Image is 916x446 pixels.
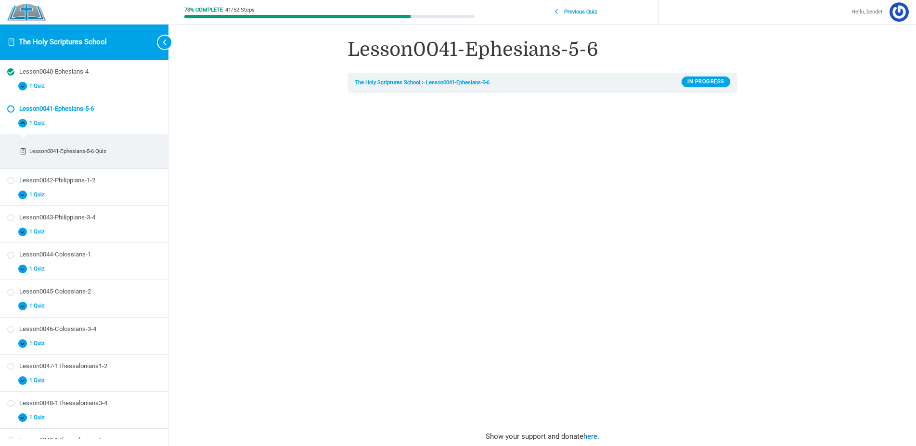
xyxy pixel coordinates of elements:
div: Not started [7,177,14,184]
a: Not started Lesson0049-1Thessalonians5 [7,436,161,445]
span: 1 Quiz [27,377,51,384]
iframe: GMT20240407-191624_Recording_1600x1354 [348,100,737,430]
div: Not started [7,400,14,407]
div: Lesson0046-Colossians-3-4 [19,325,161,334]
h1: Lesson0041-Ephesians-5-6 [348,36,737,63]
button: 1 Quiz [7,262,161,276]
div: Not started [7,363,14,370]
span: 1 Quiz [27,414,51,421]
button: 1 Quiz [7,299,161,313]
div: Lesson0044-Colossians-1 [19,250,161,259]
div: Lesson0041-Ephesians-5-6 [19,104,161,114]
a: Not started Lesson0042-Philippians-1-2 [7,176,161,185]
a: Lesson0041-Ephesians-5-6 [426,79,490,86]
a: Not started Lesson0046-Colossians-3-4 [7,325,161,334]
span: 1 Quiz [27,83,51,89]
div: Not started [7,326,14,333]
button: 1 Quiz [7,79,161,93]
button: Toggle sidebar navigation [149,24,168,60]
span: 1 Quiz [27,340,51,347]
div: 41/52 Steps [225,7,255,13]
button: 1 Quiz [7,188,161,202]
span: 1 Quiz [27,191,51,198]
a: Not started Lesson0044-Colossians-1 [7,250,161,259]
a: Not started Lesson0047-1Thessalonians1-2 [7,362,161,371]
div: Not started [7,214,14,221]
a: Previous Quiz [501,3,656,21]
div: Incomplete [19,148,26,155]
div: 78% Complete [184,7,223,13]
a: Not started Lesson0045-Colossians-2 [7,287,161,296]
div: Lesson0048-1Thessalonians3-4 [19,399,161,408]
span: 1 Quiz [27,229,51,235]
a: The Holy Scriptures School [19,38,107,46]
span: 1 Quiz [27,266,51,272]
button: 1 Quiz [7,410,161,424]
button: 1 Quiz [7,336,161,350]
a: The Holy Scriptures School [355,79,420,86]
a: here [583,432,597,441]
span: 1 Quiz [27,303,51,309]
div: Lesson0047-1Thessalonians1-2 [19,362,161,371]
a: Not started Lesson0048-1Thessalonians3-4 [7,399,161,408]
div: Lesson0041-Ephesians-5-6 Quiz [29,147,155,155]
a: Not started Lesson0041-Ephesians-5-6 [7,104,161,114]
button: 1 Quiz [7,225,161,239]
div: Not started [7,105,14,113]
a: Completed Lesson0040-Ephesians-4 [7,67,161,76]
div: Lesson0045-Colossians-2 [19,287,161,296]
div: Completed [7,68,14,76]
a: Not started Lesson0043-Philippians-3-4 [7,213,161,222]
p: Show your support and donate . [348,430,737,444]
div: Lesson0040-Ephesians-4 [19,67,161,76]
button: 1 Quiz [7,116,161,130]
span: Hello, bende! [851,7,882,17]
button: 1 Quiz [7,373,161,387]
div: Lesson0049-1Thessalonians5 [19,436,161,445]
span: 1 Quiz [27,120,51,127]
nav: Breadcrumbs [348,73,737,93]
div: In Progress [682,76,730,87]
div: Not started [7,437,14,444]
div: Not started [7,289,14,296]
a: Incomplete Lesson0041-Ephesians-5-6 Quiz [11,144,158,158]
div: Lesson0043-Philippians-3-4 [19,213,161,222]
div: Lesson0042-Philippians-1-2 [19,176,161,185]
div: Not started [7,252,14,259]
span: Previous Quiz [559,9,603,15]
